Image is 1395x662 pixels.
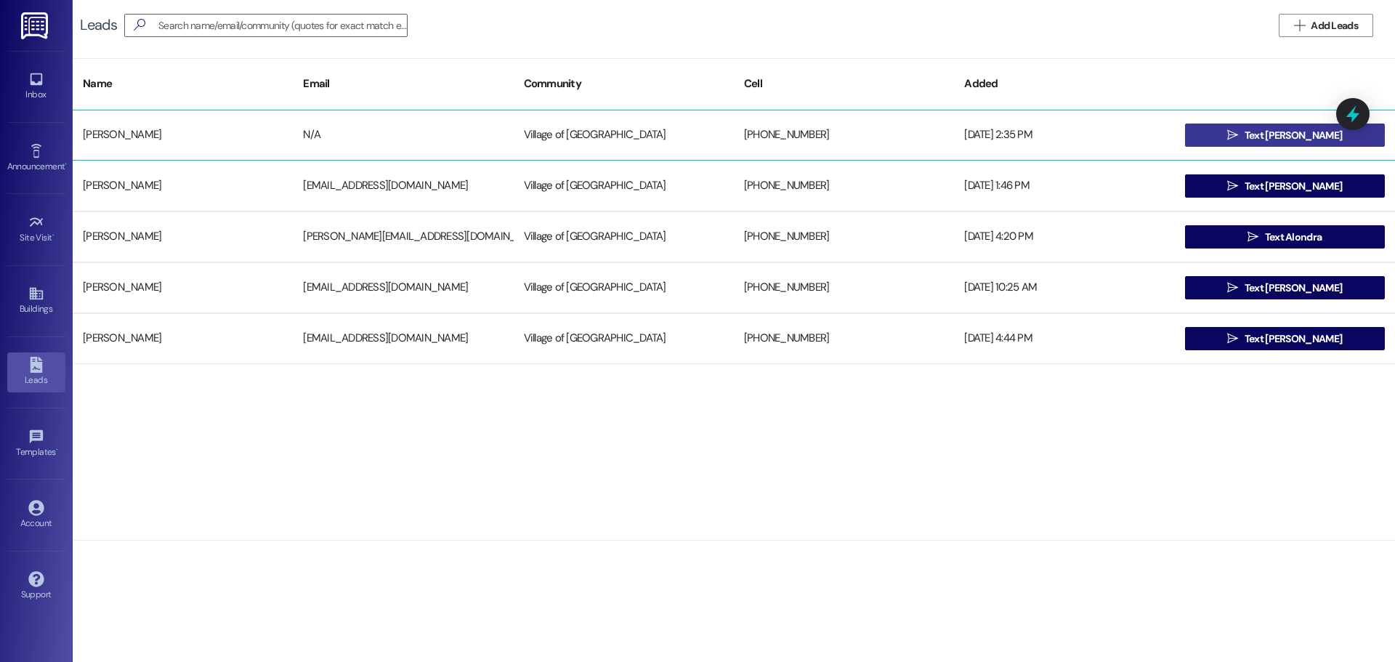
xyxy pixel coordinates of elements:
div: [DATE] 2:35 PM [954,121,1174,150]
div: Name [73,66,293,102]
div: [PERSON_NAME] [73,171,293,201]
div: Village of [GEOGRAPHIC_DATA] [514,222,734,251]
button: Text [PERSON_NAME] [1185,327,1385,350]
i:  [1227,282,1238,294]
span: Text Alondra [1265,230,1322,245]
div: [EMAIL_ADDRESS][DOMAIN_NAME] [293,171,513,201]
div: [PERSON_NAME] [73,222,293,251]
div: [DATE] 1:46 PM [954,171,1174,201]
span: Text [PERSON_NAME] [1245,128,1342,143]
button: Add Leads [1279,14,1373,37]
a: Templates • [7,424,65,464]
button: Text [PERSON_NAME] [1185,174,1385,198]
div: [PHONE_NUMBER] [734,273,954,302]
div: Email [293,66,513,102]
span: Text [PERSON_NAME] [1245,179,1342,194]
div: Community [514,66,734,102]
input: Search name/email/community (quotes for exact match e.g. "John Smith") [158,15,407,36]
div: [PHONE_NUMBER] [734,171,954,201]
span: Add Leads [1311,18,1358,33]
div: N/A [293,121,513,150]
span: Text [PERSON_NAME] [1245,331,1342,347]
a: Support [7,567,65,606]
div: [EMAIL_ADDRESS][DOMAIN_NAME] [293,273,513,302]
img: ResiDesk Logo [21,12,51,39]
div: Cell [734,66,954,102]
div: [PERSON_NAME] [73,273,293,302]
div: [PERSON_NAME] [73,121,293,150]
div: [DATE] 4:44 PM [954,324,1174,353]
i:  [128,17,151,33]
i:  [1227,180,1238,192]
span: Text [PERSON_NAME] [1245,280,1342,296]
span: • [56,445,58,455]
div: [PHONE_NUMBER] [734,222,954,251]
div: [EMAIL_ADDRESS][DOMAIN_NAME] [293,324,513,353]
div: Added [954,66,1174,102]
button: Text [PERSON_NAME] [1185,276,1385,299]
div: [PHONE_NUMBER] [734,121,954,150]
div: [PERSON_NAME] [73,324,293,353]
div: [DATE] 4:20 PM [954,222,1174,251]
div: Leads [80,17,117,33]
a: Inbox [7,67,65,106]
span: • [52,230,54,241]
a: Buildings [7,281,65,320]
div: [DATE] 10:25 AM [954,273,1174,302]
div: [PHONE_NUMBER] [734,324,954,353]
div: Village of [GEOGRAPHIC_DATA] [514,121,734,150]
i:  [1227,129,1238,141]
div: Village of [GEOGRAPHIC_DATA] [514,273,734,302]
button: Text Alondra [1185,225,1385,249]
a: Account [7,496,65,535]
div: Village of [GEOGRAPHIC_DATA] [514,171,734,201]
div: Village of [GEOGRAPHIC_DATA] [514,324,734,353]
i:  [1227,333,1238,344]
span: • [65,159,67,169]
a: Leads [7,352,65,392]
button: Text [PERSON_NAME] [1185,124,1385,147]
div: [PERSON_NAME][EMAIL_ADDRESS][DOMAIN_NAME] [293,222,513,251]
a: Site Visit • [7,210,65,249]
i:  [1294,20,1305,31]
i:  [1248,231,1258,243]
